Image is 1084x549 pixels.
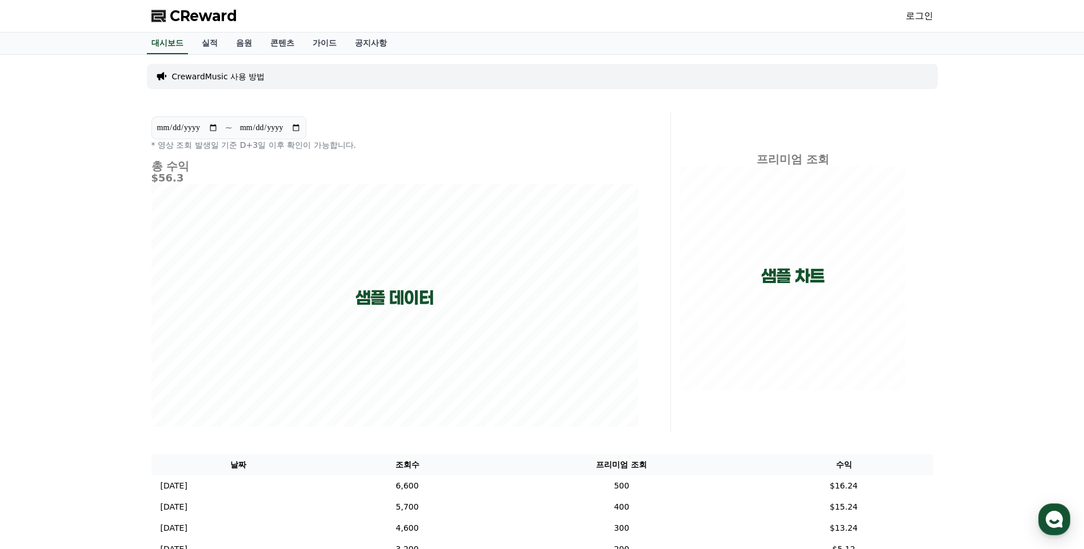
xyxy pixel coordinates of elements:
a: 공지사항 [346,33,396,54]
a: 음원 [227,33,261,54]
a: 실적 [193,33,227,54]
td: 6,600 [326,475,489,496]
a: 홈 [3,362,75,390]
td: 500 [489,475,754,496]
th: 날짜 [151,454,326,475]
td: $15.24 [755,496,933,518]
p: * 영상 조회 발생일 기준 D+3일 이후 확인이 가능합니다. [151,139,638,151]
th: 프리미엄 조회 [489,454,754,475]
td: $13.24 [755,518,933,539]
a: 설정 [147,362,219,390]
td: 300 [489,518,754,539]
p: 샘플 차트 [761,266,825,286]
th: 조회수 [326,454,489,475]
a: 대시보드 [147,33,188,54]
p: [DATE] [161,480,187,492]
h5: $56.3 [151,172,638,184]
p: ~ [225,121,233,135]
td: 400 [489,496,754,518]
h4: 프리미엄 조회 [680,153,906,165]
a: 콘텐츠 [261,33,303,54]
p: [DATE] [161,522,187,534]
p: [DATE] [161,501,187,513]
td: 4,600 [326,518,489,539]
p: 샘플 데이터 [355,288,434,308]
a: CReward [151,7,237,25]
h4: 총 수익 [151,160,638,172]
a: CrewardMusic 사용 방법 [172,71,265,82]
td: $16.24 [755,475,933,496]
span: CReward [170,7,237,25]
th: 수익 [755,454,933,475]
span: 홈 [36,379,43,388]
a: 로그인 [906,9,933,23]
span: 설정 [177,379,190,388]
a: 대화 [75,362,147,390]
td: 5,700 [326,496,489,518]
a: 가이드 [303,33,346,54]
span: 대화 [105,380,118,389]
